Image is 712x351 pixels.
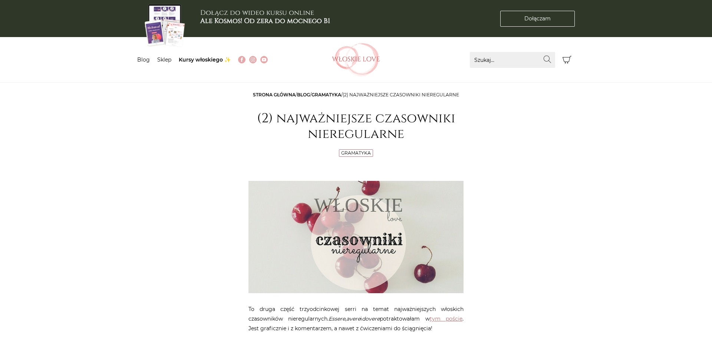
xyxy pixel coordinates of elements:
a: Blog [137,56,150,63]
em: dovere [362,315,380,322]
h3: Dołącz do wideo kursu online [200,9,330,25]
button: Koszyk [559,52,575,68]
img: Włoskielove [332,43,380,76]
span: / / / [253,92,459,97]
span: (2) najważniejsze czasowniki nieregularne [343,92,459,97]
a: Gramatyka [341,150,371,156]
a: Kursy włoskiego ✨ [179,56,231,63]
h1: (2) najważniejsze czasowniki nieregularne [248,111,464,142]
a: Gramatyka [311,92,341,97]
a: Sklep [157,56,171,63]
a: Dołączam [500,11,575,27]
input: Szukaj... [470,52,555,68]
a: tym poście [430,315,462,322]
p: To druga część trzyodcinkowej serri na temat najważniejszych włoskich czasowników nieregularnych.... [248,304,464,333]
em: Essere [329,315,345,322]
a: Strona główna [253,92,296,97]
b: Ale Kosmos! Od zera do mocnego B1 [200,16,330,26]
span: Dołączam [524,15,551,23]
a: Blog [297,92,310,97]
em: avere [346,315,360,322]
